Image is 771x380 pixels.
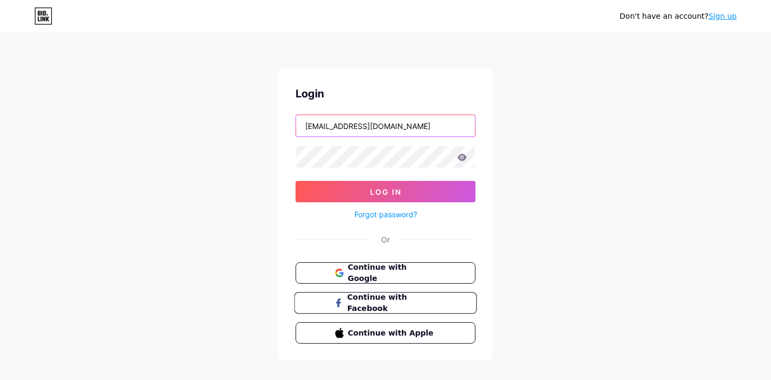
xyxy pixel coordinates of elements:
button: Continue with Apple [296,322,475,344]
div: Or [381,234,390,245]
span: Continue with Apple [348,328,436,339]
span: Log In [370,187,402,196]
button: Continue with Google [296,262,475,284]
div: Don't have an account? [619,11,737,22]
button: Continue with Facebook [294,292,477,314]
input: Username [296,115,475,136]
button: Log In [296,181,475,202]
a: Forgot password? [354,209,417,220]
div: Login [296,86,475,102]
a: Continue with Facebook [296,292,475,314]
span: Continue with Facebook [347,292,436,315]
a: Sign up [708,12,737,20]
span: Continue with Google [348,262,436,284]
